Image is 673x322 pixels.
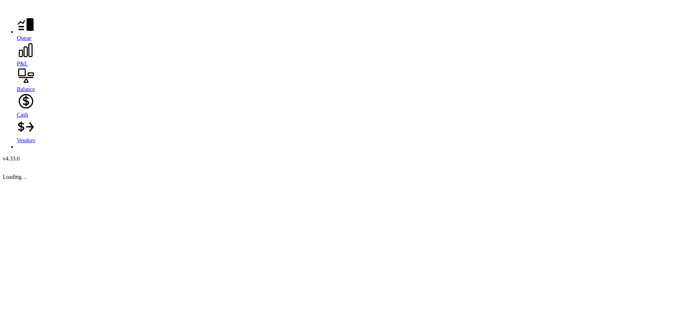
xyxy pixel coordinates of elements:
span: Balance [17,86,35,92]
a: P&L [17,41,670,67]
span: Vendors [17,137,35,143]
a: Cash [17,93,670,118]
span: Loading… [3,174,27,180]
span: Queue [17,35,32,41]
span: P&L [17,61,28,67]
a: Vendors [17,118,670,144]
span: Cash [17,112,28,118]
a: Queue [17,16,670,41]
a: Balance [17,67,670,93]
div: v 4.33.0 [3,156,670,162]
